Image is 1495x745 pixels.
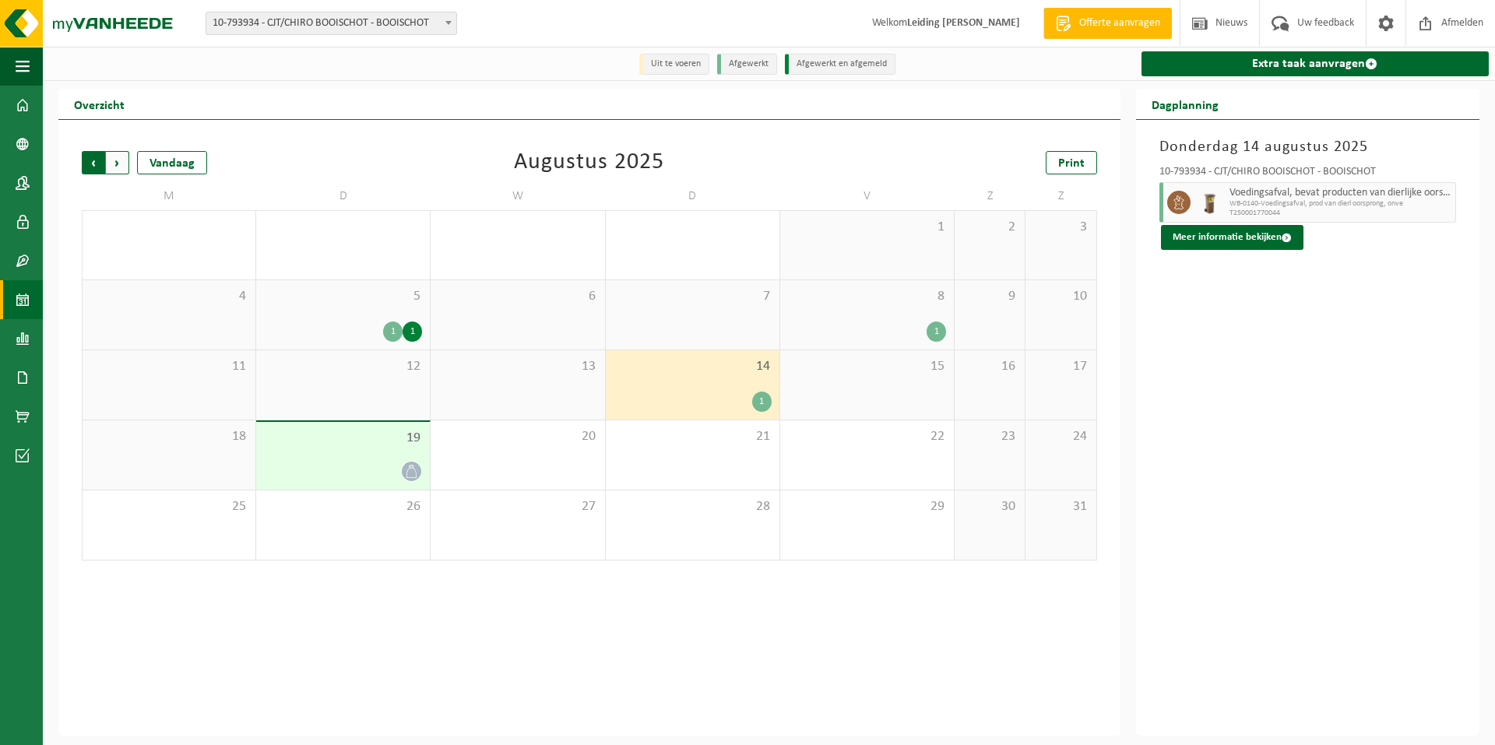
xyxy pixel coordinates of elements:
[403,322,422,342] div: 1
[1058,157,1085,170] span: Print
[431,182,605,210] td: W
[788,498,946,515] span: 29
[438,358,596,375] span: 13
[1229,199,1451,209] span: WB-0140-Voedingsafval, prod van dierl oorsprong, onve
[606,182,780,210] td: D
[90,428,248,445] span: 18
[383,322,403,342] div: 1
[752,392,772,412] div: 1
[788,288,946,305] span: 8
[514,151,664,174] div: Augustus 2025
[785,54,895,75] li: Afgewerkt en afgemeld
[90,498,248,515] span: 25
[1141,51,1489,76] a: Extra taak aanvragen
[1033,288,1088,305] span: 10
[438,498,596,515] span: 27
[264,358,422,375] span: 12
[1161,225,1303,250] button: Meer informatie bekijken
[264,498,422,515] span: 26
[962,219,1017,236] span: 2
[962,428,1017,445] span: 23
[1033,358,1088,375] span: 17
[1229,187,1451,199] span: Voedingsafval, bevat producten van dierlijke oorsprong, onverpakt, categorie 3
[90,288,248,305] span: 4
[106,151,129,174] span: Volgende
[1025,182,1096,210] td: Z
[788,428,946,445] span: 22
[962,358,1017,375] span: 16
[1075,16,1164,31] span: Offerte aanvragen
[780,182,955,210] td: V
[717,54,777,75] li: Afgewerkt
[438,428,596,445] span: 20
[1136,89,1234,119] h2: Dagplanning
[788,358,946,375] span: 15
[955,182,1025,210] td: Z
[788,219,946,236] span: 1
[1033,219,1088,236] span: 3
[82,182,256,210] td: M
[264,430,422,447] span: 19
[1033,498,1088,515] span: 31
[614,428,772,445] span: 21
[614,288,772,305] span: 7
[206,12,457,35] span: 10-793934 - CJT/CHIRO BOOISCHOT - BOOISCHOT
[206,12,456,34] span: 10-793934 - CJT/CHIRO BOOISCHOT - BOOISCHOT
[614,498,772,515] span: 28
[927,322,946,342] div: 1
[256,182,431,210] td: D
[82,151,105,174] span: Vorige
[1229,209,1451,218] span: T250001770044
[1046,151,1097,174] a: Print
[639,54,709,75] li: Uit te voeren
[1159,167,1456,182] div: 10-793934 - CJT/CHIRO BOOISCHOT - BOOISCHOT
[962,288,1017,305] span: 9
[1043,8,1172,39] a: Offerte aanvragen
[1159,135,1456,159] h3: Donderdag 14 augustus 2025
[1033,428,1088,445] span: 24
[438,288,596,305] span: 6
[907,17,1020,29] strong: Leiding [PERSON_NAME]
[614,358,772,375] span: 14
[962,498,1017,515] span: 30
[90,358,248,375] span: 11
[137,151,207,174] div: Vandaag
[264,288,422,305] span: 5
[1198,191,1222,214] img: WB-0140-HPE-BN-01
[58,89,140,119] h2: Overzicht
